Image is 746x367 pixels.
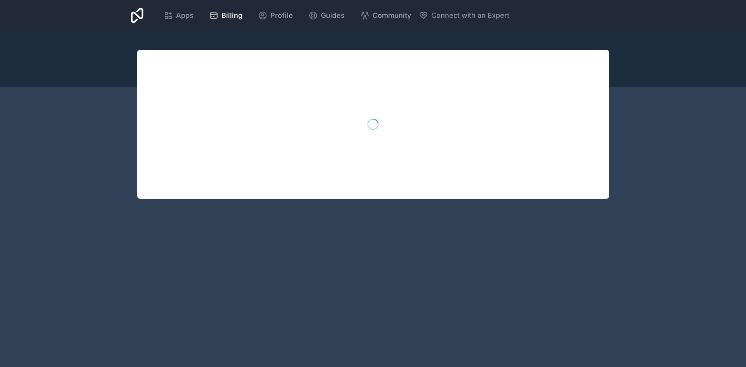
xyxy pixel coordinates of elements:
span: Guides [321,10,345,21]
span: Connect with an Expert [431,10,509,21]
button: Connect with an Expert [419,10,509,21]
span: Billing [221,10,242,21]
a: Profile [252,7,299,24]
a: Billing [203,7,249,24]
span: Profile [270,10,293,21]
a: Apps [157,7,200,24]
span: Community [373,10,411,21]
a: Guides [302,7,351,24]
a: Community [354,7,417,24]
span: Apps [176,10,193,21]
